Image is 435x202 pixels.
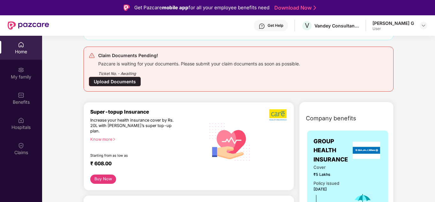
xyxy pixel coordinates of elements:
[98,67,300,77] div: Ticket No. - Awaiting
[89,77,141,86] div: Upload Documents
[313,171,343,177] span: ₹5 Lakhs
[134,4,269,11] div: Get Pazcare for all your employee benefits need
[90,161,199,168] div: ₹ 608.00
[372,26,414,31] div: User
[90,137,202,141] div: Know more
[112,138,116,141] span: right
[162,4,188,11] strong: mobile app
[269,109,287,121] img: b5dec4f62d2307b9de63beb79f102df3.png
[306,114,356,123] span: Company benefits
[98,59,300,67] div: Pazcare is waiting for your documents. Please submit your claim documents as soon as possible.
[274,4,314,11] a: Download Now
[259,23,265,29] img: svg+xml;base64,PHN2ZyBpZD0iSGVscC0zMngzMiIgeG1sbnM9Imh0dHA6Ly93d3cudzMub3JnLzIwMDAvc3ZnIiB3aWR0aD...
[305,22,309,29] span: V
[313,137,351,164] span: GROUP HEALTH INSURANCE
[18,92,24,98] img: svg+xml;base64,PHN2ZyBpZD0iQmVuZWZpdHMiIHhtbG5zPSJodHRwOi8vd3d3LnczLm9yZy8yMDAwL3N2ZyIgd2lkdGg9Ij...
[353,142,380,159] img: insurerLogo
[89,52,95,59] img: svg+xml;base64,PHN2ZyB4bWxucz0iaHR0cDovL3d3dy53My5vcmcvMjAwMC9zdmciIHdpZHRoPSIyNCIgaGVpZ2h0PSIyNC...
[421,23,426,28] img: svg+xml;base64,PHN2ZyBpZD0iRHJvcGRvd24tMzJ4MzIiIHhtbG5zPSJodHRwOi8vd3d3LnczLm9yZy8yMDAwL3N2ZyIgd2...
[18,41,24,48] img: svg+xml;base64,PHN2ZyBpZD0iSG9tZSIgeG1sbnM9Imh0dHA6Ly93d3cudzMub3JnLzIwMDAvc3ZnIiB3aWR0aD0iMjAiIG...
[8,21,49,30] img: New Pazcare Logo
[90,153,178,158] div: Starting from as low as
[18,67,24,73] img: svg+xml;base64,PHN2ZyB3aWR0aD0iMjAiIGhlaWdodD0iMjAiIHZpZXdCb3g9IjAgMCAyMCAyMCIgZmlsbD0ibm9uZSIgeG...
[90,109,205,115] div: Super-topup Insurance
[313,164,343,171] span: Cover
[372,20,414,26] div: [PERSON_NAME] G
[123,4,130,11] img: Logo
[90,175,116,184] button: Buy Now
[205,116,255,167] img: svg+xml;base64,PHN2ZyB4bWxucz0iaHR0cDovL3d3dy53My5vcmcvMjAwMC9zdmciIHhtbG5zOnhsaW5rPSJodHRwOi8vd3...
[313,180,339,187] div: Policy issued
[18,142,24,149] img: svg+xml;base64,PHN2ZyBpZD0iQ2xhaW0iIHhtbG5zPSJodHRwOi8vd3d3LnczLm9yZy8yMDAwL3N2ZyIgd2lkdGg9IjIwIi...
[313,187,327,191] span: [DATE]
[268,23,283,28] div: Get Help
[18,117,24,123] img: svg+xml;base64,PHN2ZyBpZD0iSG9zcGl0YWxzIiB4bWxucz0iaHR0cDovL3d3dy53My5vcmcvMjAwMC9zdmciIHdpZHRoPS...
[314,23,359,29] div: Vandey Consultancy Services Private limited
[98,52,300,59] div: Claim Documents Pending!
[313,4,316,11] img: Stroke
[90,118,178,134] div: Increase your health insurance cover by Rs. 20L with [PERSON_NAME]’s super top-up plan.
